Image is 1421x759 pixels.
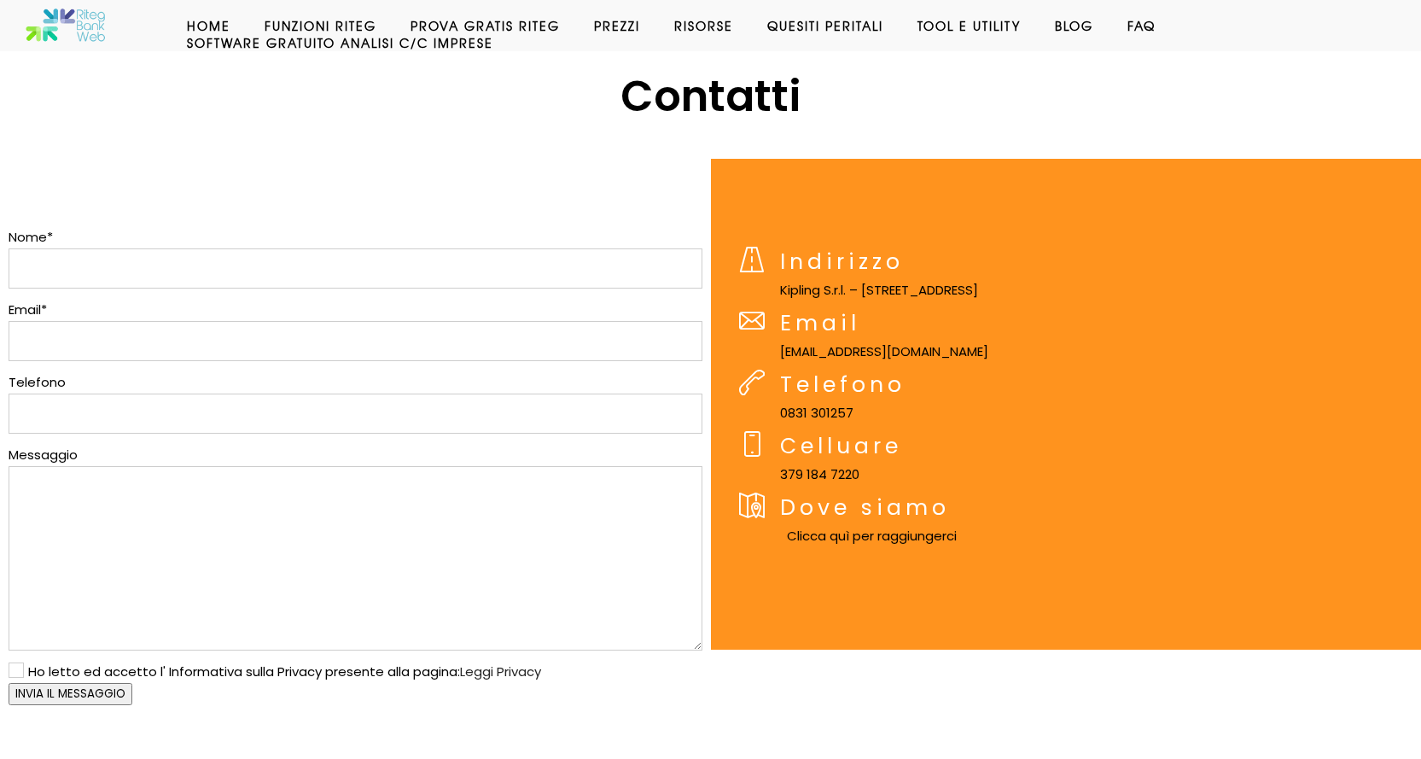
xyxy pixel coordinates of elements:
a: Quesiti Peritali [750,17,900,34]
a: Tool e Utility [900,17,1038,34]
span: Email [780,308,860,338]
a: Clicca quì per raggiungerci [787,527,957,545]
label: Messaggio [9,445,78,466]
span: Telefono [780,370,906,400]
p: [EMAIL_ADDRESS][DOMAIN_NAME] [780,342,988,363]
a: Leggi Privacy [460,663,541,680]
a: Prova Gratis Riteg [393,17,577,34]
span: Dove siamo [780,493,950,523]
a: Risorse [657,17,750,34]
span: Ho letto ed accetto l' Informativa sulla Privacy presente alla pagina: [28,663,541,680]
h1: Contatti [207,68,1214,125]
p: Kipling S.r.l. – [STREET_ADDRESS] [780,280,978,301]
a: Faq [1110,17,1173,34]
p: 0831 301257 [780,403,906,424]
img: Software anatocismo e usura bancaria [26,9,107,43]
a: Software GRATUITO analisi c/c imprese [170,34,510,51]
span: Indirizzo [780,247,904,277]
label: Email [9,300,41,321]
input: INVIA IL MESSAGGIO [9,683,132,705]
label: Nome [9,227,47,248]
a: Funzioni Riteg [248,17,393,34]
span: Celluare [780,431,902,461]
label: Telefono [9,372,66,394]
a: Prezzi [577,17,657,34]
a: Home [170,17,248,34]
a: Blog [1038,17,1110,34]
p: 379 184 7220 [780,464,902,486]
